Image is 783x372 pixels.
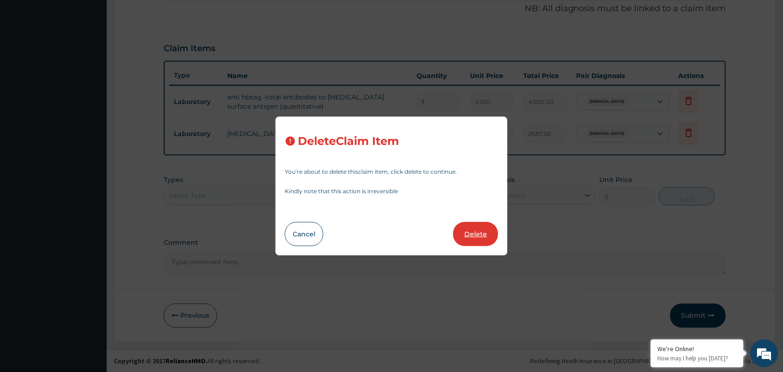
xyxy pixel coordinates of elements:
[658,354,737,362] p: How may I help you today?
[54,117,128,211] span: We're online!
[298,135,399,148] h3: Delete Claim Item
[285,169,498,175] p: You’re about to delete this claim item , click delete to continue.
[658,345,737,353] div: We're Online!
[48,52,156,64] div: Chat with us now
[285,189,498,194] p: Kindly note that this action is irreversible
[17,46,38,70] img: d_794563401_company_1708531726252_794563401
[152,5,174,27] div: Minimize live chat window
[5,254,177,286] textarea: Type your message and hit 'Enter'
[453,222,498,246] button: Delete
[285,222,323,246] button: Cancel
